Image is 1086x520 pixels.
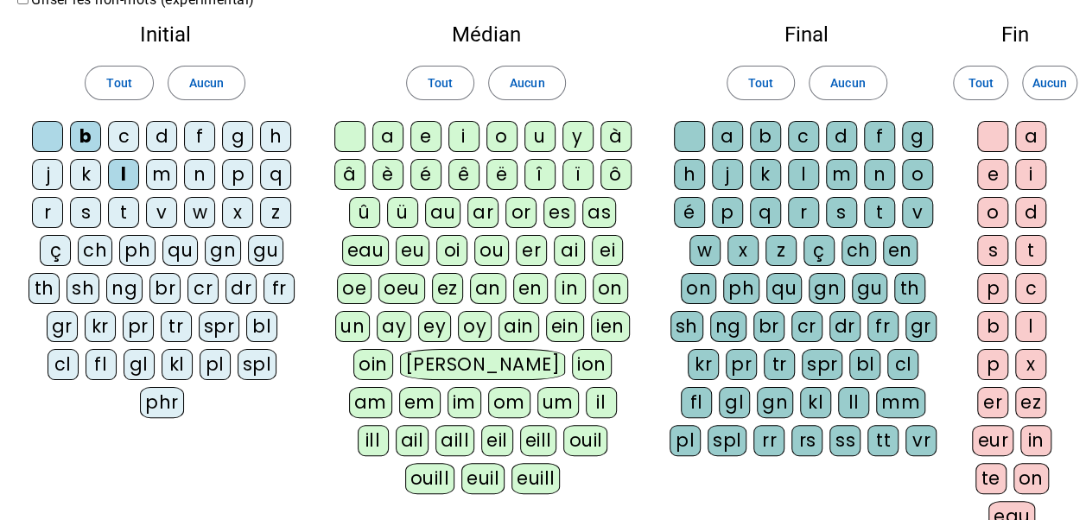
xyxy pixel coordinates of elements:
div: ai [554,235,585,266]
div: gu [852,273,887,304]
div: om [488,387,530,418]
div: a [712,121,743,152]
div: bl [246,311,277,342]
div: on [1013,463,1049,494]
div: dr [829,311,861,342]
div: û [349,197,380,228]
div: ê [448,159,479,190]
div: v [902,197,933,228]
div: im [448,387,481,418]
div: kl [162,349,193,380]
div: br [149,273,181,304]
div: k [750,159,781,190]
div: fl [681,387,712,418]
div: er [977,387,1008,418]
div: e [410,121,441,152]
div: eur [972,425,1013,456]
div: u [524,121,556,152]
div: g [222,121,253,152]
div: gl [124,349,155,380]
div: ion [572,349,612,380]
div: sh [670,311,703,342]
div: j [32,159,63,190]
div: spr [199,311,240,342]
span: Aucun [830,73,865,93]
div: th [894,273,925,304]
div: w [689,235,721,266]
button: Aucun [168,66,245,100]
div: m [146,159,177,190]
div: bl [849,349,880,380]
div: ain [499,311,539,342]
div: l [788,159,819,190]
div: gl [719,387,750,418]
h2: Initial [28,24,303,45]
div: a [1015,121,1046,152]
div: il [586,387,617,418]
div: ien [591,311,630,342]
div: pr [123,311,154,342]
div: pr [726,349,757,380]
h2: Médian [331,24,641,45]
div: è [372,159,403,190]
div: b [750,121,781,152]
div: p [977,273,1008,304]
div: ë [486,159,518,190]
div: rr [753,425,784,456]
div: ü [387,197,418,228]
div: p [222,159,253,190]
div: f [864,121,895,152]
div: eau [342,235,390,266]
button: Tout [406,66,474,100]
div: p [977,349,1008,380]
div: gn [757,387,793,418]
div: ss [829,425,861,456]
div: em [399,387,441,418]
button: Tout [727,66,795,100]
div: rs [791,425,822,456]
div: t [1015,235,1046,266]
div: pl [670,425,701,456]
div: gn [809,273,845,304]
div: é [674,197,705,228]
div: sh [67,273,99,304]
div: phr [140,387,184,418]
div: ill [358,425,389,456]
div: aill [435,425,474,456]
div: ez [1015,387,1046,418]
div: e [977,159,1008,190]
div: au [425,197,460,228]
div: ç [803,235,835,266]
div: oe [337,273,372,304]
div: oy [458,311,492,342]
span: Tout [428,73,453,93]
span: Tout [968,73,993,93]
div: on [593,273,628,304]
div: x [1015,349,1046,380]
div: ph [723,273,759,304]
div: br [753,311,784,342]
div: kr [688,349,719,380]
div: ô [600,159,632,190]
div: ch [78,235,112,266]
div: g [902,121,933,152]
div: o [486,121,518,152]
div: w [184,197,215,228]
div: ï [562,159,594,190]
div: um [537,387,579,418]
div: v [146,197,177,228]
div: x [222,197,253,228]
div: s [977,235,1008,266]
div: n [864,159,895,190]
div: h [260,121,291,152]
div: eu [396,235,429,266]
div: kr [85,311,116,342]
div: k [70,159,101,190]
div: on [681,273,716,304]
div: as [582,197,616,228]
div: d [1015,197,1046,228]
div: z [260,197,291,228]
div: tr [161,311,192,342]
div: in [1020,425,1051,456]
div: oi [436,235,467,266]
